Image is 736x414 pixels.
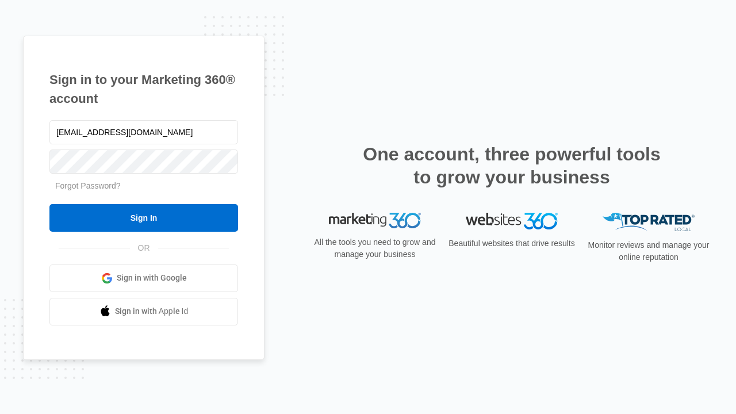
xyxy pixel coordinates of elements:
[115,305,189,317] span: Sign in with Apple Id
[49,70,238,108] h1: Sign in to your Marketing 360® account
[310,236,439,260] p: All the tools you need to grow and manage your business
[49,298,238,325] a: Sign in with Apple Id
[49,204,238,232] input: Sign In
[49,120,238,144] input: Email
[466,213,558,229] img: Websites 360
[359,143,664,189] h2: One account, three powerful tools to grow your business
[55,181,121,190] a: Forgot Password?
[49,264,238,292] a: Sign in with Google
[603,213,695,232] img: Top Rated Local
[329,213,421,229] img: Marketing 360
[447,237,576,250] p: Beautiful websites that drive results
[117,272,187,284] span: Sign in with Google
[130,242,158,254] span: OR
[584,239,713,263] p: Monitor reviews and manage your online reputation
